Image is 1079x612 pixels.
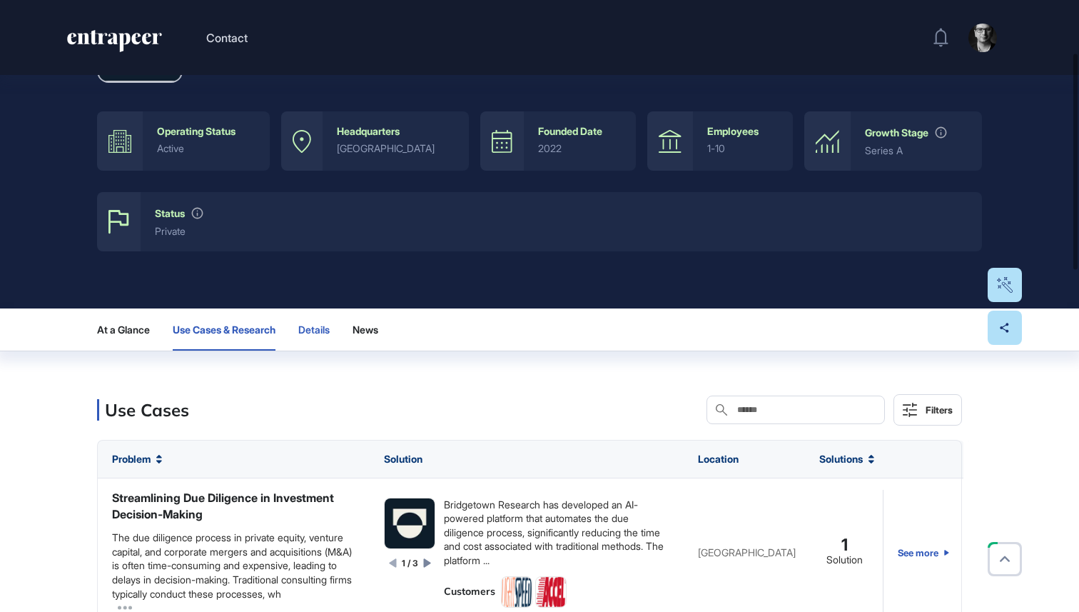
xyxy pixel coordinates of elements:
[337,143,455,154] div: [GEOGRAPHIC_DATA]
[698,547,791,558] div: [GEOGRAPHIC_DATA]
[384,498,435,549] a: image
[826,553,863,567] div: Solution
[337,126,400,137] div: Headquarters
[819,453,863,465] span: Solutions
[353,308,390,351] button: News
[155,226,968,237] div: private
[538,143,622,154] div: 2022
[535,576,567,608] a: image
[501,576,532,608] a: image
[384,453,422,465] span: Solution
[865,145,968,156] div: Series A
[105,399,189,421] h3: Use Cases
[707,126,759,137] div: Employees
[538,126,602,137] div: Founded Date
[353,324,378,336] span: News
[841,538,848,552] span: 1
[968,24,997,52] img: user-avatar
[157,143,255,154] div: active
[112,453,151,465] span: Problem
[298,308,330,351] button: Details
[536,577,566,607] img: image
[893,394,962,426] button: Filters
[444,498,669,568] div: Bridgetown Research has developed an AI-powered platform that automates the due diligence process...
[112,490,355,522] div: Streamlining Due Diligence in Investment Decision-Making
[865,127,928,139] div: Growth Stage
[112,531,355,601] div: The due diligence process in private equity, venture capital, and corporate mergers and acquisiti...
[66,30,163,57] a: entrapeer-logo
[698,453,739,465] span: Location
[926,404,953,416] div: Filters
[97,324,150,336] span: At a Glance
[157,126,235,137] div: Operating Status
[402,558,418,570] div: 1 / 3
[444,585,495,599] div: Customers
[173,324,275,336] span: Use Cases & Research
[97,308,150,351] button: At a Glance
[385,498,435,548] img: image
[206,29,248,47] button: Contact
[155,208,185,219] div: Status
[502,577,532,607] img: image
[298,324,330,336] span: Details
[707,143,779,154] div: 1-10
[173,308,275,351] button: Use Cases & Research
